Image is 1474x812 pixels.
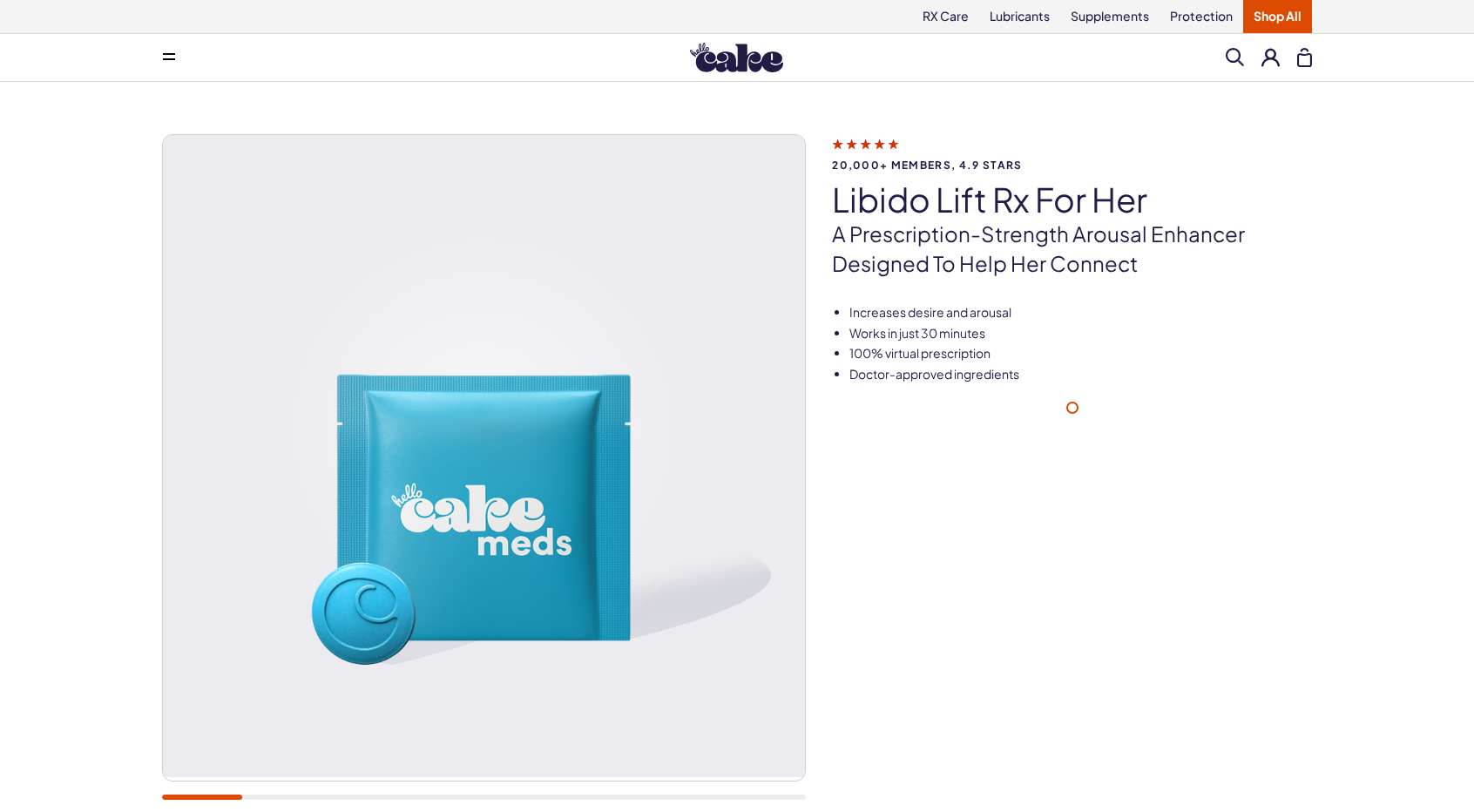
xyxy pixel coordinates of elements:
img: Hello Cake [690,43,783,72]
li: Increases desire and arousal [849,304,1312,321]
h1: Libido Lift Rx For Her [832,181,1312,218]
li: 100% virtual prescription [849,345,1312,362]
li: Works in just 30 minutes [849,325,1312,342]
span: 20,000+ members, 4.9 stars [832,159,1312,171]
a: 20,000+ members, 4.9 stars [832,136,1312,171]
img: Libido Lift Rx For Her [163,135,805,777]
li: Doctor-approved ingredients [849,366,1312,383]
p: A prescription-strength arousal enhancer designed to help her connect [832,220,1312,278]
